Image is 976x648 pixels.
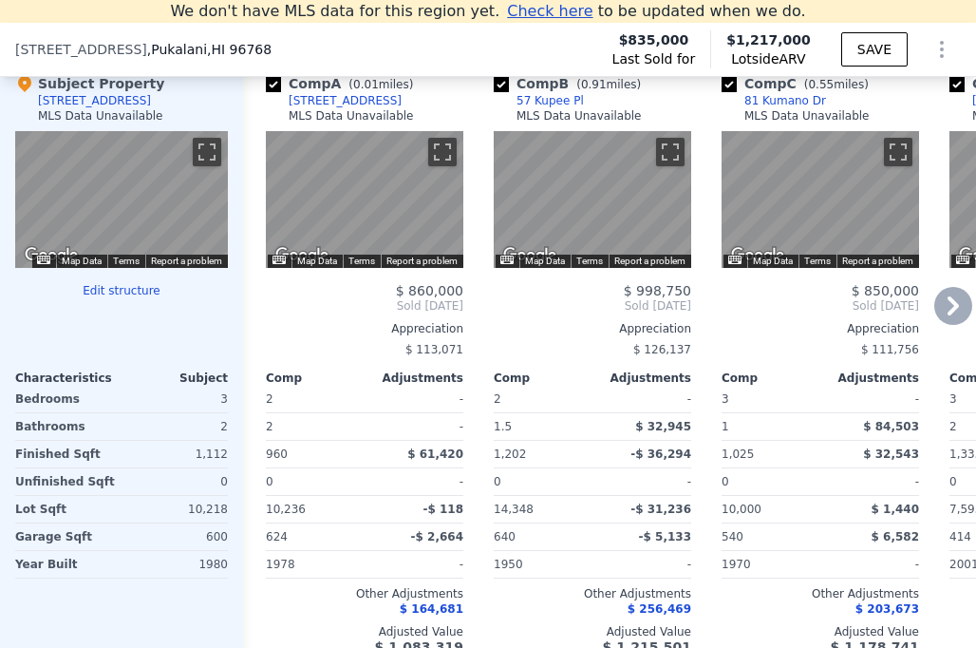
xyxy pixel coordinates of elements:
span: $ 164,681 [400,602,463,616]
span: 3 [722,392,729,406]
div: MLS Data Unavailable [516,108,642,124]
span: $ 203,673 [855,602,919,616]
div: Subject [122,371,228,386]
div: Other Adjustments [266,586,463,601]
button: Keyboard shortcuts [728,256,741,264]
div: Appreciation [266,321,463,336]
span: 960 [266,448,288,461]
button: Toggle fullscreen view [428,138,457,166]
div: Comp [494,371,592,386]
div: Street View [266,131,463,268]
button: SAVE [841,32,908,67]
div: Adjustments [820,371,919,386]
span: $ 111,756 [861,343,919,356]
div: - [824,468,919,495]
span: -$ 31,236 [630,503,691,516]
div: Other Adjustments [722,586,919,601]
span: 10,000 [722,503,761,516]
span: $ 84,503 [863,420,919,433]
a: Open this area in Google Maps (opens a new window) [498,243,561,268]
span: 14,348 [494,503,534,516]
span: $ 113,071 [405,343,463,356]
div: Comp B [494,74,648,93]
div: Lot Sqft [15,496,118,523]
span: $ 850,000 [852,283,919,298]
div: Street View [494,131,691,268]
div: Finished Sqft [15,441,118,467]
span: Lotside ARV [726,49,811,68]
span: -$ 118 [422,503,463,516]
button: Edit structure [15,283,228,298]
span: 0.55 [808,78,834,91]
span: 624 [266,530,288,543]
div: 600 [125,524,228,550]
div: Appreciation [494,321,691,336]
div: - [368,386,463,412]
button: Keyboard shortcuts [956,256,969,264]
div: 10,218 [125,496,228,523]
div: [STREET_ADDRESS] [38,93,151,108]
div: Subject Property [15,74,164,93]
div: - [368,468,463,495]
span: $835,000 [619,30,689,49]
span: $ 998,750 [624,283,691,298]
span: 640 [494,530,516,543]
button: Keyboard shortcuts [37,256,50,264]
div: Comp [722,371,820,386]
span: -$ 2,664 [411,530,463,543]
a: Terms (opens in new tab) [804,256,831,266]
div: Comp A [266,74,421,93]
div: - [368,551,463,578]
span: Sold [DATE] [494,298,691,314]
span: $ 860,000 [396,283,463,298]
div: 1.5 [494,413,589,440]
span: -$ 36,294 [630,448,691,461]
span: 2 [266,392,273,406]
span: $ 32,543 [863,448,919,461]
span: $ 61,420 [407,448,463,461]
a: Report a problem [386,256,458,266]
div: Characteristics [15,371,122,386]
span: ( miles) [797,78,876,91]
span: $ 1,440 [872,503,919,516]
span: $ 126,137 [633,343,691,356]
div: - [368,413,463,440]
span: -$ 5,133 [639,530,691,543]
div: 3 [125,386,228,412]
div: MLS Data Unavailable [289,108,414,124]
div: [STREET_ADDRESS] [289,93,402,108]
button: Map Data [297,255,337,268]
div: Appreciation [722,321,919,336]
span: 414 [949,530,971,543]
span: 0 [266,475,273,488]
span: 3 [949,392,957,406]
span: $1,217,000 [726,32,811,48]
div: Adjusted Value [266,624,463,639]
a: Terms (opens in new tab) [576,256,603,266]
span: $ 32,945 [635,420,691,433]
div: Year Built [15,551,118,578]
a: 81 Kumano Dr [722,93,826,108]
div: 1950 [494,551,589,578]
img: Google [726,243,789,268]
div: 1970 [722,551,816,578]
div: Street View [15,131,228,268]
div: 1978 [266,551,361,578]
a: 57 Kupee Pl [494,93,584,108]
div: Adjustments [592,371,691,386]
div: Bathrooms [15,413,118,440]
div: Adjusted Value [494,624,691,639]
img: Google [498,243,561,268]
button: Map Data [753,255,793,268]
a: Terms (opens in new tab) [348,256,375,266]
div: 81 Kumano Dr [744,93,826,108]
div: Unfinished Sqft [15,468,118,495]
span: 1,025 [722,448,754,461]
div: MLS Data Unavailable [744,108,870,124]
span: [STREET_ADDRESS] [15,40,147,59]
div: Comp [266,371,365,386]
button: Keyboard shortcuts [272,256,286,264]
div: - [824,386,919,412]
button: Keyboard shortcuts [500,256,514,264]
button: Toggle fullscreen view [884,138,912,166]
